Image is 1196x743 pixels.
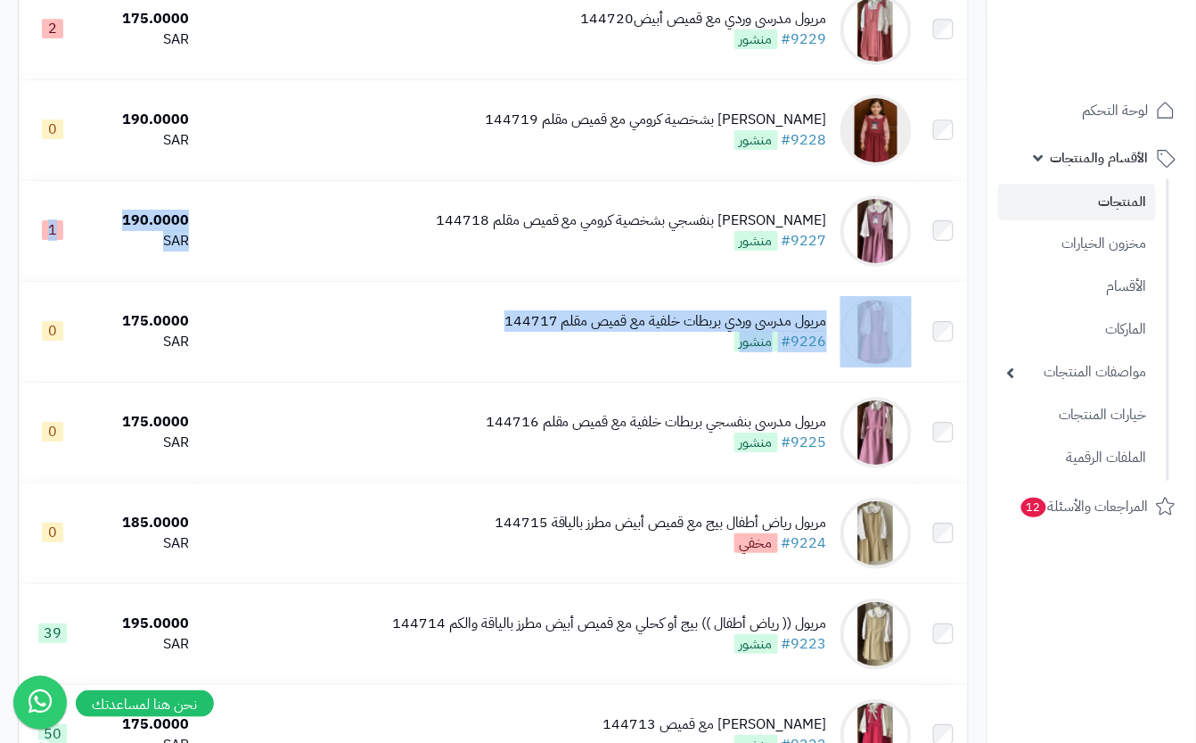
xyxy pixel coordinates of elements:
[840,195,912,267] img: مريول مدرسي بنفسجي بشخصية كرومي مع قميص مقلم 144718
[94,211,189,231] div: 190.0000
[782,29,827,50] a: #9229
[782,633,827,655] a: #9223
[734,433,778,452] span: منشور
[734,533,778,553] span: مخفي
[38,623,67,643] span: 39
[94,110,189,130] div: 190.0000
[734,231,778,251] span: منشور
[998,310,1156,349] a: الماركات
[94,614,189,634] div: 195.0000
[1021,498,1046,517] span: 12
[94,231,189,252] div: SAR
[840,498,912,569] img: مريول رياض أطفال بيج مع قميص أبيض مطرز بالياقة 144715
[485,110,827,130] div: [PERSON_NAME] بشخصية كرومي مع قميص مقلم 144719
[94,513,189,533] div: 185.0000
[495,513,827,533] div: مريول رياض أطفال بيج مع قميص أبيض مطرز بالياقة 144715
[998,485,1185,528] a: المراجعات والأسئلة12
[998,89,1185,132] a: لوحة التحكم
[840,296,912,367] img: مريول مدرسي وردي بربطات خلفية مع قميص مقلم 144717
[42,120,63,139] span: 0
[94,433,189,453] div: SAR
[998,353,1156,392] a: مواصفات المنتجات
[734,29,778,49] span: منشور
[998,268,1156,306] a: الأقسام
[734,634,778,654] span: منشور
[94,533,189,554] div: SAR
[998,396,1156,434] a: خيارات المنتجات
[1075,50,1179,87] img: logo-2.png
[94,714,189,735] div: 175.0000
[42,321,63,341] span: 0
[94,130,189,151] div: SAR
[998,184,1156,220] a: المنتجات
[782,432,827,453] a: #9225
[1020,494,1149,519] span: المراجعات والأسئلة
[782,230,827,252] a: #9227
[94,332,189,352] div: SAR
[436,211,827,231] div: [PERSON_NAME] بنفسجي بشخصية كرومي مع قميص مقلم 144718
[782,129,827,151] a: #9228
[782,532,827,554] a: #9224
[94,311,189,332] div: 175.0000
[42,19,63,38] span: 2
[1083,98,1149,123] span: لوحة التحكم
[840,599,912,670] img: مريول (( رياض أطفال )) بيج أو كحلي مع قميص أبيض مطرز بالياقة والكم 144714
[486,412,827,433] div: مريول مدرسي بنفسجي بربطات خلفية مع قميص مقلم 144716
[42,220,63,240] span: 1
[42,523,63,542] span: 0
[734,130,778,150] span: منشور
[392,614,827,634] div: مريول (( رياض أطفال )) بيج أو كحلي مع قميص أبيض مطرز بالياقة والكم 144714
[840,397,912,468] img: مريول مدرسي بنفسجي بربطات خلفية مع قميص مقلم 144716
[998,439,1156,477] a: الملفات الرقمية
[42,422,63,442] span: 0
[998,225,1156,263] a: مخزون الخيارات
[581,9,827,29] div: مريول مدرسي وردي مع قميص أبيض144720
[734,332,778,351] span: منشور
[94,29,189,50] div: SAR
[504,311,827,332] div: مريول مدرسي وردي بربطات خلفية مع قميص مقلم 144717
[94,9,189,29] div: 175.0000
[603,714,827,735] div: [PERSON_NAME] مع قميص 144713
[94,412,189,433] div: 175.0000
[94,634,189,655] div: SAR
[1051,145,1149,170] span: الأقسام والمنتجات
[782,331,827,352] a: #9226
[840,95,912,166] img: مريول مدرسي وردي بشخصية كرومي مع قميص مقلم 144719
